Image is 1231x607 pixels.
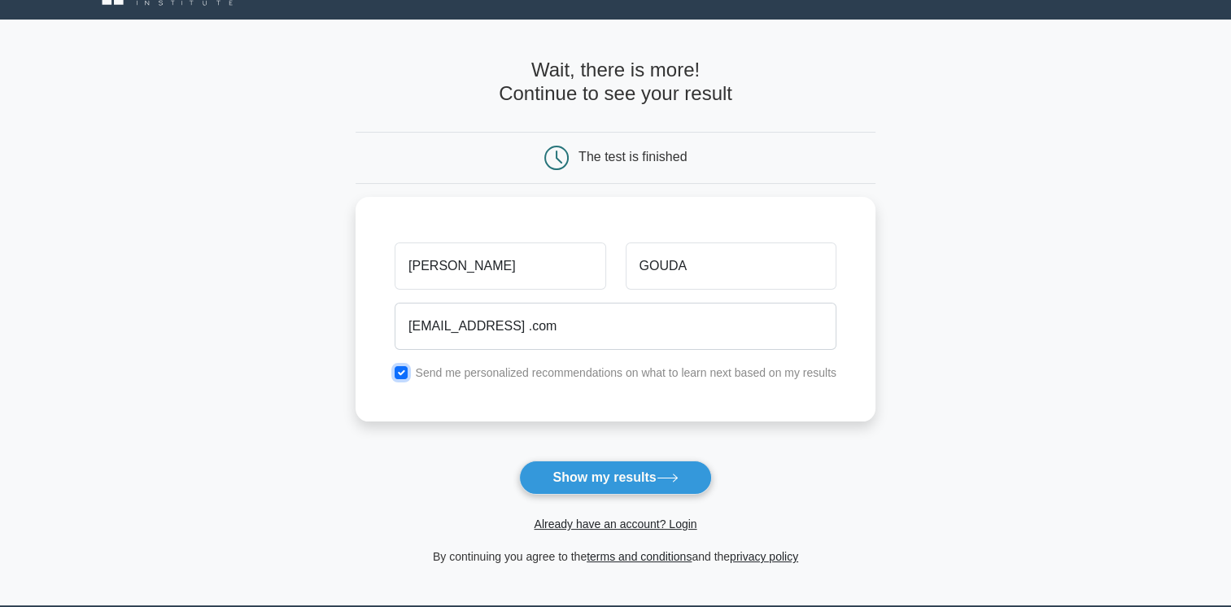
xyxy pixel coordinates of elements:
[395,303,836,350] input: Email
[578,150,687,164] div: The test is finished
[519,461,711,495] button: Show my results
[534,517,696,531] a: Already have an account? Login
[587,550,692,563] a: terms and conditions
[395,242,605,290] input: First name
[346,547,885,566] div: By continuing you agree to the and the
[626,242,836,290] input: Last name
[415,366,836,379] label: Send me personalized recommendations on what to learn next based on my results
[730,550,798,563] a: privacy policy
[356,59,875,106] h4: Wait, there is more! Continue to see your result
